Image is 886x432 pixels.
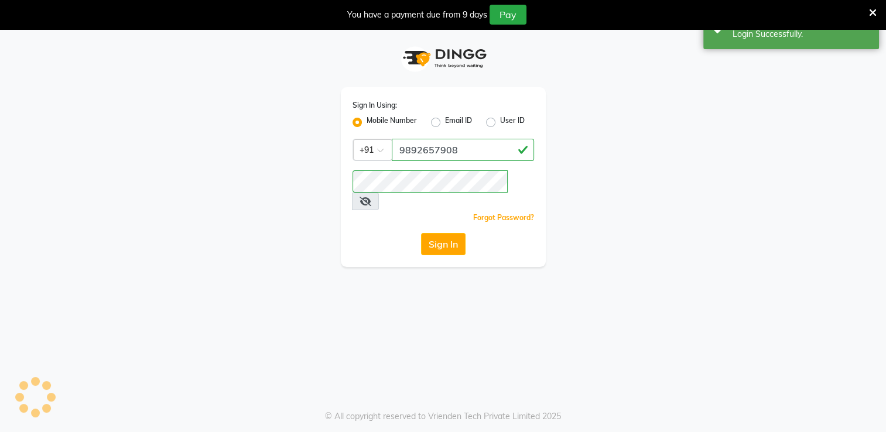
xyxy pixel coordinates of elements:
label: Mobile Number [367,115,417,129]
input: Username [353,170,508,193]
div: You have a payment due from 9 days [347,9,487,21]
button: Pay [490,5,526,25]
button: Sign In [421,233,466,255]
label: Sign In Using: [353,100,397,111]
img: logo1.svg [396,41,490,76]
a: Forgot Password? [473,213,534,222]
label: User ID [500,115,525,129]
input: Username [392,139,534,161]
label: Email ID [445,115,472,129]
div: Login Successfully. [733,28,870,40]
